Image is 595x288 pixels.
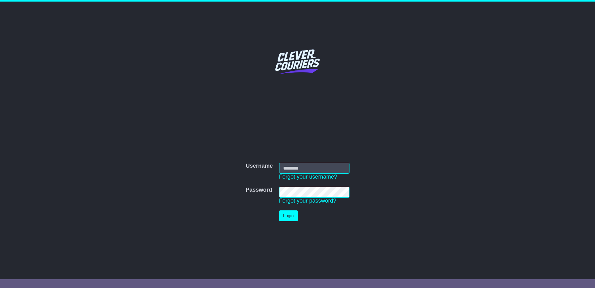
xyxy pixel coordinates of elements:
[279,174,337,180] a: Forgot your username?
[246,187,272,194] label: Password
[271,35,324,88] img: Clever Couriers
[279,210,298,221] button: Login
[246,163,273,170] label: Username
[279,198,336,204] a: Forgot your password?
